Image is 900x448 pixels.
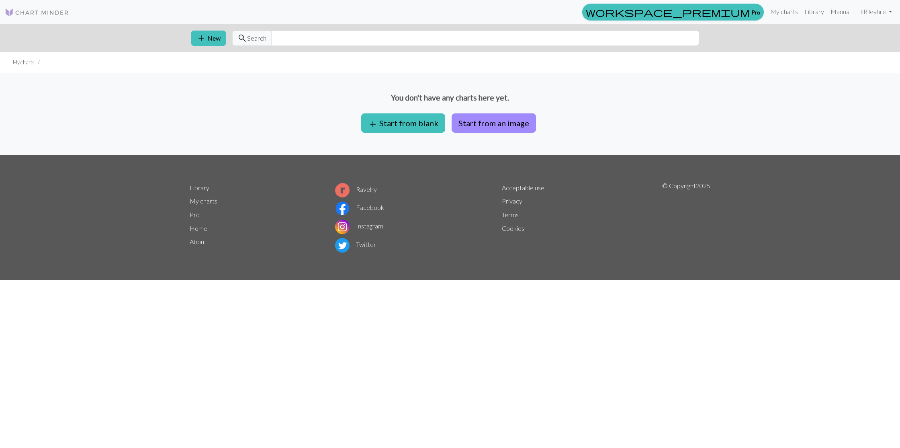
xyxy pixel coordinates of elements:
a: Acceptable use [502,184,544,191]
a: Privacy [502,197,522,205]
a: Ravelry [335,185,377,193]
a: Library [801,4,827,20]
a: About [190,238,207,245]
a: My charts [190,197,217,205]
a: My charts [767,4,801,20]
li: My charts [13,59,35,66]
a: Cookies [502,224,524,232]
img: Logo [5,8,69,17]
img: Facebook logo [335,201,350,216]
a: Twitter [335,240,376,248]
img: Instagram logo [335,220,350,234]
a: Start from an image [448,118,539,126]
button: Start from blank [361,113,445,133]
p: © Copyright 2025 [662,181,710,254]
a: Home [190,224,207,232]
img: Twitter logo [335,238,350,253]
button: New [191,31,226,46]
a: Instagram [335,222,383,230]
a: Facebook [335,203,384,211]
span: Search [247,33,266,43]
span: workspace_premium [586,6,750,18]
a: Pro [582,4,764,21]
span: add [196,33,206,44]
a: HiRileyfire [854,4,895,20]
a: Pro [190,211,200,218]
a: Manual [827,4,854,20]
a: Terms [502,211,519,218]
span: search [237,33,247,44]
button: Start from an image [452,113,536,133]
span: add [368,119,378,130]
img: Ravelry logo [335,183,350,197]
a: Library [190,184,209,191]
